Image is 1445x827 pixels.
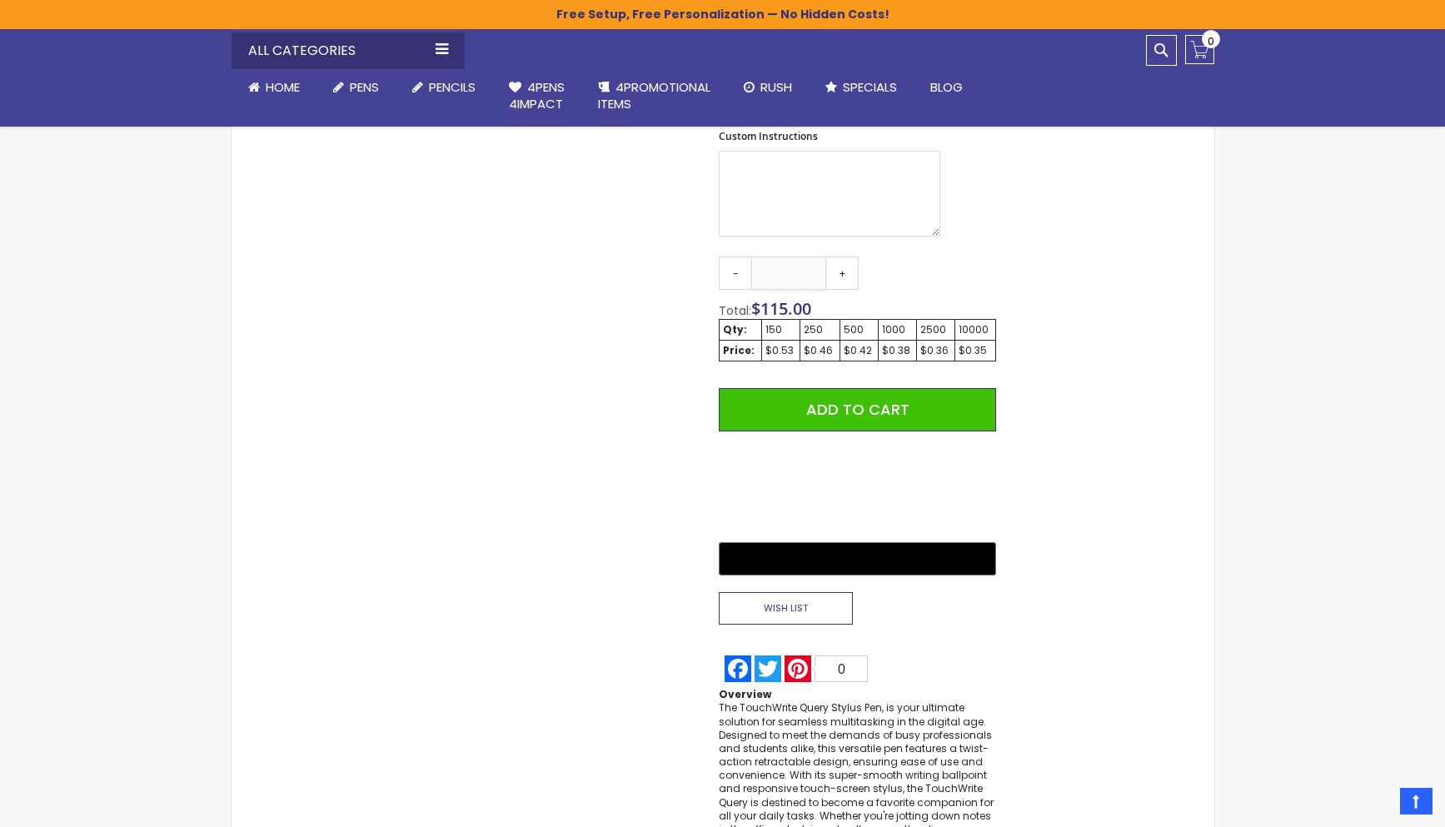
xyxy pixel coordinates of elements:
[350,78,379,96] span: Pens
[719,687,771,701] strong: Overview
[804,344,835,357] div: $0.46
[844,344,874,357] div: $0.42
[719,444,995,531] iframe: PayPal
[804,323,835,336] div: 250
[806,399,909,420] span: Add to Cart
[1208,33,1214,49] span: 0
[753,655,783,682] a: Twitter
[809,69,914,106] a: Specials
[719,592,857,625] a: Wish List
[723,322,747,336] strong: Qty:
[727,69,809,106] a: Rush
[765,344,796,357] div: $0.53
[783,655,869,682] a: Pinterest0
[232,69,316,106] a: Home
[723,343,755,357] strong: Price:
[429,78,476,96] span: Pencils
[1185,35,1214,64] a: 0
[266,78,300,96] span: Home
[509,78,565,112] span: 4Pens 4impact
[760,297,811,320] span: 115.00
[843,78,897,96] span: Specials
[1308,782,1445,827] iframe: Google Customer Reviews
[719,257,752,290] a: -
[825,257,859,290] a: +
[844,323,874,336] div: 500
[760,78,792,96] span: Rush
[882,344,913,357] div: $0.38
[581,69,727,123] a: 4PROMOTIONALITEMS
[232,32,465,69] div: All Categories
[959,323,991,336] div: 10000
[492,69,581,123] a: 4Pens4impact
[765,323,796,336] div: 150
[719,302,751,319] span: Total:
[920,344,951,357] div: $0.36
[930,78,963,96] span: Blog
[838,662,845,676] span: 0
[920,323,951,336] div: 2500
[751,297,811,320] span: $
[719,129,818,143] span: Custom Instructions
[959,344,991,357] div: $0.35
[882,323,913,336] div: 1000
[598,78,710,112] span: 4PROMOTIONAL ITEMS
[914,69,979,106] a: Blog
[396,69,492,106] a: Pencils
[719,592,852,625] span: Wish List
[719,542,995,575] button: Buy with GPay
[723,655,753,682] a: Facebook
[316,69,396,106] a: Pens
[719,388,995,431] button: Add to Cart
